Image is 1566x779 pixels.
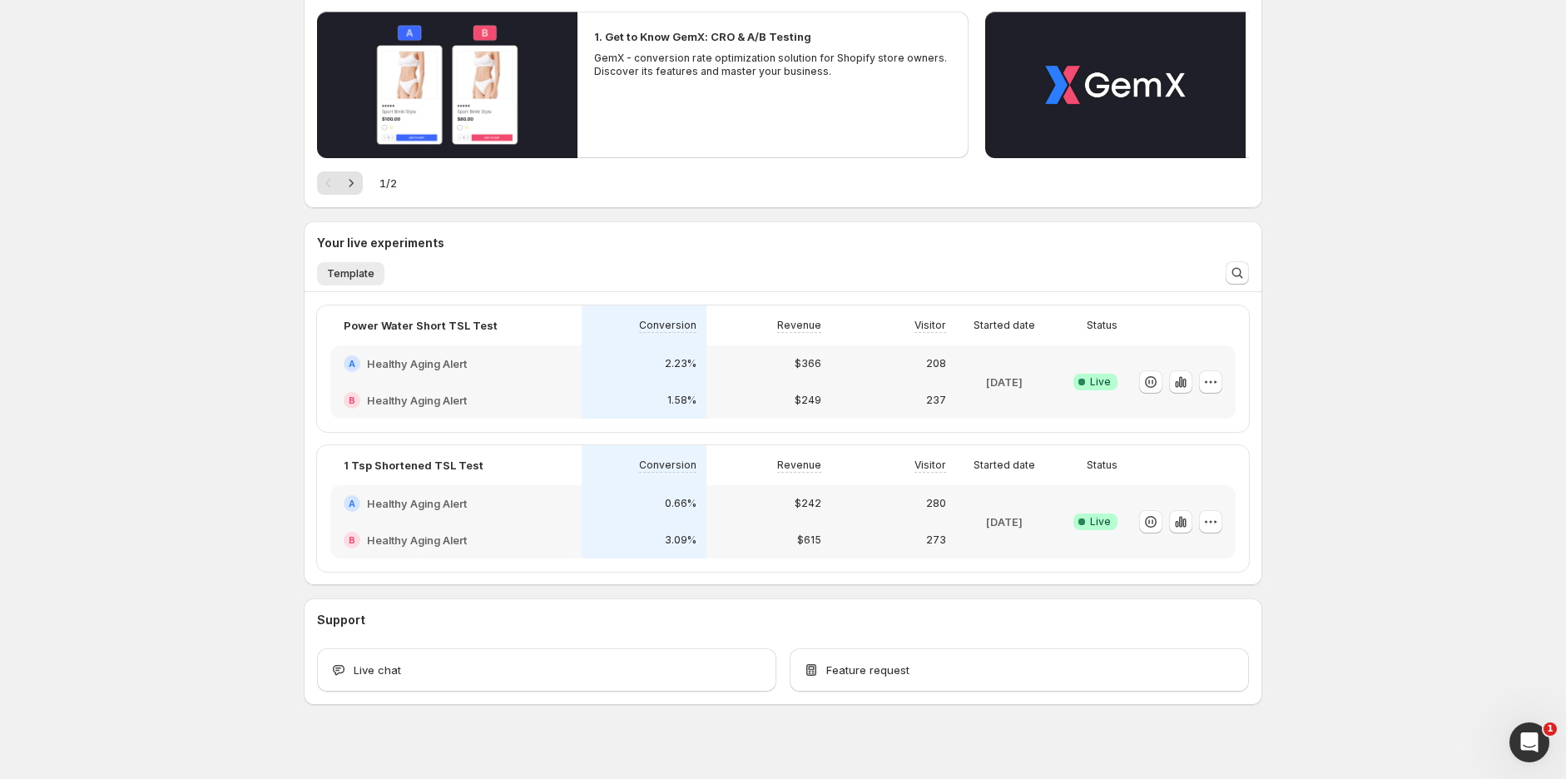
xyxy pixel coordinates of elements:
[594,28,811,45] h2: 1. Get to Know GemX: CRO & A/B Testing
[594,52,952,78] p: GemX - conversion rate optimization solution for Shopify store owners. Discover its features and ...
[926,357,946,370] p: 208
[667,394,696,407] p: 1.58%
[317,612,365,628] h3: Support
[367,495,467,512] h2: Healthy Aging Alert
[1087,319,1118,332] p: Status
[317,171,363,195] nav: Pagination
[795,357,821,370] p: $366
[986,374,1023,390] p: [DATE]
[367,532,467,548] h2: Healthy Aging Alert
[354,662,401,678] span: Live chat
[826,662,909,678] span: Feature request
[985,12,1246,158] button: Play video
[367,355,467,372] h2: Healthy Aging Alert
[317,235,444,251] h3: Your live experiments
[349,499,355,509] h2: A
[974,319,1035,332] p: Started date
[665,533,696,547] p: 3.09%
[926,394,946,407] p: 237
[986,514,1023,530] p: [DATE]
[974,459,1035,472] p: Started date
[1090,375,1111,389] span: Live
[665,357,696,370] p: 2.23%
[344,317,498,334] p: Power Water Short TSL Test
[1509,722,1549,762] iframe: Intercom live chat
[327,267,374,280] span: Template
[777,319,821,332] p: Revenue
[1087,459,1118,472] p: Status
[795,394,821,407] p: $249
[344,457,483,474] p: 1 Tsp Shortened TSL Test
[317,12,577,158] button: Play video
[1544,722,1557,736] span: 1
[1226,261,1249,285] button: Search and filter results
[795,497,821,510] p: $242
[349,359,355,369] h2: A
[379,175,397,191] span: 1 / 2
[639,459,696,472] p: Conversion
[349,535,355,545] h2: B
[367,392,467,409] h2: Healthy Aging Alert
[665,497,696,510] p: 0.66%
[797,533,821,547] p: $615
[639,319,696,332] p: Conversion
[777,459,821,472] p: Revenue
[1090,515,1111,528] span: Live
[339,171,363,195] button: Next
[926,497,946,510] p: 280
[349,395,355,405] h2: B
[914,459,946,472] p: Visitor
[926,533,946,547] p: 273
[914,319,946,332] p: Visitor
